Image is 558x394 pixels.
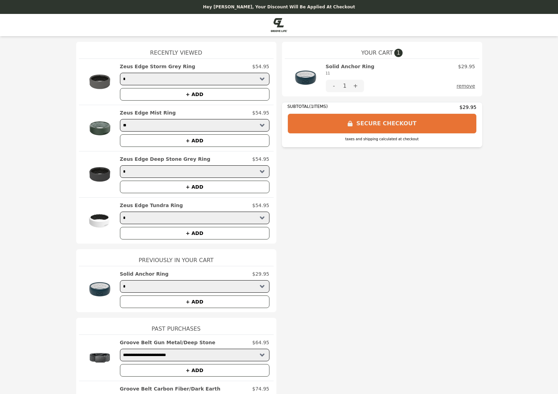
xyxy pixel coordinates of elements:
p: $54.95 [252,202,269,209]
div: 1 [342,80,347,92]
button: remove [456,80,475,92]
p: $64.95 [252,339,269,346]
button: + ADD [120,134,269,147]
h1: Recently Viewed [79,42,274,58]
span: YOUR CART [361,49,393,57]
button: + ADD [120,295,269,308]
div: 11 [326,70,374,77]
img: Zeus Edge Deep Stone Grey Ring [83,156,116,193]
h2: Zeus Edge Mist Ring [120,109,176,116]
button: + [347,80,364,92]
span: $29.95 [460,104,477,111]
img: Zeus Edge Mist Ring [83,109,116,147]
select: Select a product variant [120,165,269,178]
h2: Zeus Edge Deep Stone Grey Ring [120,156,211,163]
select: Select a product variant [120,119,269,132]
p: Hey [PERSON_NAME], your discount will be applied at checkout [4,4,554,10]
select: Select a product variant [120,280,269,293]
img: Solid Anchor Ring [83,270,116,308]
h2: Groove Belt Gun Metal/Deep Stone [120,339,216,346]
h2: Solid Anchor Ring [326,63,374,77]
p: $29.95 [458,63,475,70]
img: Zeus Edge Tundra Ring [83,202,116,239]
p: $54.95 [252,156,269,163]
button: + ADD [120,364,269,377]
button: + ADD [120,227,269,239]
h2: Zeus Edge Tundra Ring [120,202,183,209]
select: Select a product variant [120,212,269,224]
img: Groove Belt Gun Metal/Deep Stone [83,339,116,377]
p: $74.95 [252,385,269,392]
span: SUBTOTAL [288,104,309,109]
p: $54.95 [252,63,269,70]
select: Select a product variant [120,73,269,85]
h2: Zeus Edge Storm Grey Ring [120,63,195,70]
select: Select a product variant [120,349,269,361]
button: + ADD [120,88,269,101]
span: ( 1 ITEMS) [309,104,327,109]
button: - [326,80,342,92]
img: Brand Logo [271,18,288,32]
img: Zeus Edge Storm Grey Ring [83,63,116,101]
h2: Solid Anchor Ring [120,270,169,277]
button: + ADD [120,181,269,193]
span: 1 [394,49,403,57]
p: $29.95 [252,270,269,277]
button: SECURE CHECKOUT [288,113,477,134]
h1: Past Purchases [79,318,274,334]
h2: Groove Belt Carbon Fiber/Dark Earth [120,385,220,392]
div: taxes and shipping calculated at checkout [288,136,477,142]
img: Solid Anchor Ring [289,63,322,92]
p: $54.95 [252,109,269,116]
h1: Previously In Your Cart [79,249,274,266]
